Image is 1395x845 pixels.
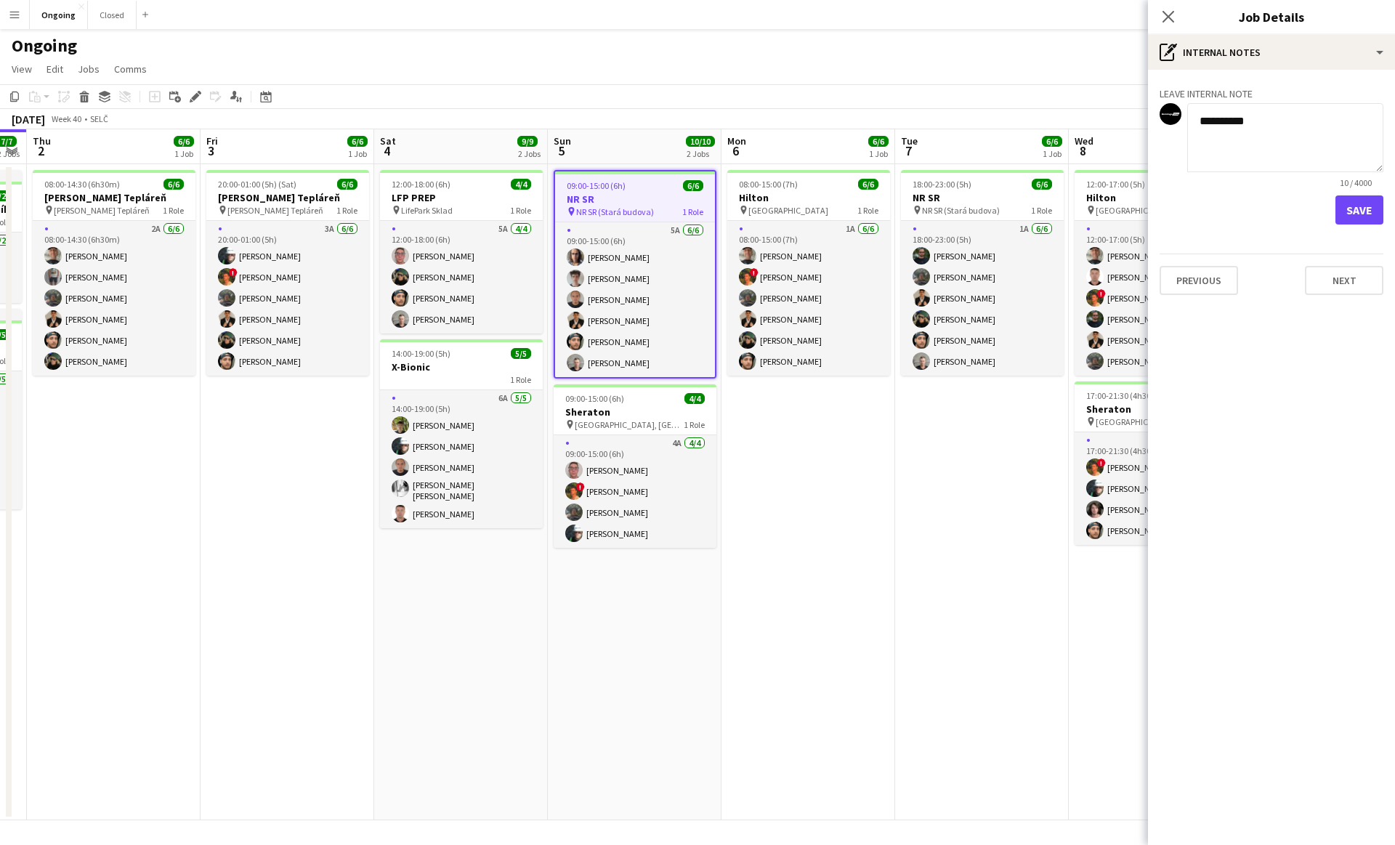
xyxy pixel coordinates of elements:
span: 1 Role [684,419,705,430]
app-card-role: 4A6/612:00-17:00 (5h)[PERSON_NAME][PERSON_NAME]![PERSON_NAME][PERSON_NAME][PERSON_NAME][PERSON_NAME] [1075,221,1237,376]
span: [GEOGRAPHIC_DATA], [GEOGRAPHIC_DATA] [1096,416,1205,427]
span: [GEOGRAPHIC_DATA] [1096,205,1176,216]
span: 4/4 [684,393,705,404]
app-card-role: 4A4/409:00-15:00 (6h)[PERSON_NAME]![PERSON_NAME][PERSON_NAME][PERSON_NAME] [554,435,716,548]
div: 1 Job [1043,148,1062,159]
span: 6/6 [683,180,703,191]
span: 18:00-23:00 (5h) [913,179,971,190]
app-job-card: 12:00-17:00 (5h)6/6Hilton [GEOGRAPHIC_DATA]1 Role4A6/612:00-17:00 (5h)[PERSON_NAME][PERSON_NAME]!... [1075,170,1237,376]
span: Jobs [78,62,100,76]
span: 09:00-15:00 (6h) [565,393,624,404]
span: 10/10 [686,136,715,147]
span: 10 / 4000 [1328,177,1383,188]
span: 6/6 [1032,179,1052,190]
h3: Job Details [1148,7,1395,26]
button: Save [1335,195,1383,225]
div: 1 Job [174,148,193,159]
h3: [PERSON_NAME] Tepláreň [206,191,369,204]
span: Thu [33,134,51,147]
span: 08:00-14:30 (6h30m) [44,179,120,190]
h1: Ongoing [12,35,77,57]
app-card-role: 1A4/417:00-21:30 (4h30m)![PERSON_NAME][PERSON_NAME][PERSON_NAME] 2005[PERSON_NAME] [1075,432,1237,545]
div: SELČ [90,113,108,124]
a: Jobs [72,60,105,78]
span: 1 Role [857,205,878,216]
span: 2 [31,142,51,159]
span: 3 [204,142,218,159]
span: [PERSON_NAME] Tepláreň [54,205,150,216]
app-card-role: 3A6/620:00-01:00 (5h)[PERSON_NAME]![PERSON_NAME][PERSON_NAME][PERSON_NAME][PERSON_NAME][PERSON_NAME] [206,221,369,376]
span: [GEOGRAPHIC_DATA], [GEOGRAPHIC_DATA] [575,419,684,430]
span: 5/5 [511,348,531,359]
span: 6/6 [337,179,357,190]
button: Previous [1160,266,1238,295]
span: 20:00-01:00 (5h) (Sat) [218,179,296,190]
app-card-role: 2A6/608:00-14:30 (6h30m)[PERSON_NAME][PERSON_NAME][PERSON_NAME][PERSON_NAME][PERSON_NAME][PERSON_... [33,221,195,376]
app-job-card: 14:00-19:00 (5h)5/5X-Bionic1 Role6A5/514:00-19:00 (5h)[PERSON_NAME][PERSON_NAME][PERSON_NAME][PER... [380,339,543,528]
span: 8 [1072,142,1093,159]
div: 2 Jobs [518,148,541,159]
span: Edit [46,62,63,76]
span: 6/6 [858,179,878,190]
span: [PERSON_NAME] Tepláreň [227,205,323,216]
h3: Hilton [1075,191,1237,204]
h3: NR SR [901,191,1064,204]
app-job-card: 09:00-15:00 (6h)6/6NR SR NR SR (Stará budova)1 Role5A6/609:00-15:00 (6h)[PERSON_NAME][PERSON_NAME... [554,170,716,379]
button: Ongoing [30,1,88,29]
span: 14:00-19:00 (5h) [392,348,450,359]
span: NR SR (Stará budova) [576,206,654,217]
app-job-card: 12:00-18:00 (6h)4/4LFP PREP LifePark Sklad1 Role5A4/412:00-18:00 (6h)[PERSON_NAME][PERSON_NAME][P... [380,170,543,333]
span: 1 Role [510,374,531,385]
app-job-card: 20:00-01:00 (5h) (Sat)6/6[PERSON_NAME] Tepláreň [PERSON_NAME] Tepláreň1 Role3A6/620:00-01:00 (5h)... [206,170,369,376]
span: Fri [206,134,218,147]
span: LifePark Sklad [401,205,453,216]
h3: X-Bionic [380,360,543,373]
app-job-card: 09:00-15:00 (6h)4/4Sheraton [GEOGRAPHIC_DATA], [GEOGRAPHIC_DATA]1 Role4A4/409:00-15:00 (6h)[PERSO... [554,384,716,548]
h3: [PERSON_NAME] Tepláreň [33,191,195,204]
span: 7 [899,142,918,159]
app-job-card: 08:00-14:30 (6h30m)6/6[PERSON_NAME] Tepláreň [PERSON_NAME] Tepláreň1 Role2A6/608:00-14:30 (6h30m)... [33,170,195,376]
a: Comms [108,60,153,78]
span: Week 40 [48,113,84,124]
span: 6/6 [1042,136,1062,147]
div: Internal notes [1148,35,1395,70]
span: 6/6 [174,136,194,147]
span: 9/9 [517,136,538,147]
span: 6/6 [163,179,184,190]
span: 09:00-15:00 (6h) [567,180,626,191]
span: [GEOGRAPHIC_DATA] [748,205,828,216]
div: 1 Job [348,148,367,159]
app-job-card: 18:00-23:00 (5h)6/6NR SR NR SR (Stará budova)1 Role1A6/618:00-23:00 (5h)[PERSON_NAME][PERSON_NAME... [901,170,1064,376]
app-card-role: 1A6/608:00-15:00 (7h)[PERSON_NAME]![PERSON_NAME][PERSON_NAME][PERSON_NAME][PERSON_NAME][PERSON_NAME] [727,221,890,376]
span: 1 Role [682,206,703,217]
div: 2 Jobs [687,148,714,159]
a: Edit [41,60,69,78]
app-card-role: 1A6/618:00-23:00 (5h)[PERSON_NAME][PERSON_NAME][PERSON_NAME][PERSON_NAME][PERSON_NAME][PERSON_NAME] [901,221,1064,376]
span: 5 [551,142,571,159]
span: Sun [554,134,571,147]
span: 08:00-15:00 (7h) [739,179,798,190]
span: 1 Role [336,205,357,216]
span: Comms [114,62,147,76]
span: 1 Role [1031,205,1052,216]
span: ! [1097,458,1106,467]
app-job-card: 08:00-15:00 (7h)6/6Hilton [GEOGRAPHIC_DATA]1 Role1A6/608:00-15:00 (7h)[PERSON_NAME]![PERSON_NAME]... [727,170,890,376]
span: NR SR (Stará budova) [922,205,1000,216]
h3: Sheraton [554,405,716,419]
span: ! [1097,289,1106,298]
a: View [6,60,38,78]
div: [DATE] [12,112,45,126]
span: 17:00-21:30 (4h30m) [1086,390,1162,401]
app-card-role: 6A5/514:00-19:00 (5h)[PERSON_NAME][PERSON_NAME][PERSON_NAME][PERSON_NAME] [PERSON_NAME][PERSON_NAME] [380,390,543,528]
span: 4/4 [511,179,531,190]
span: 1 Role [163,205,184,216]
span: Wed [1075,134,1093,147]
span: 6/6 [347,136,368,147]
span: View [12,62,32,76]
span: 12:00-17:00 (5h) [1086,179,1145,190]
